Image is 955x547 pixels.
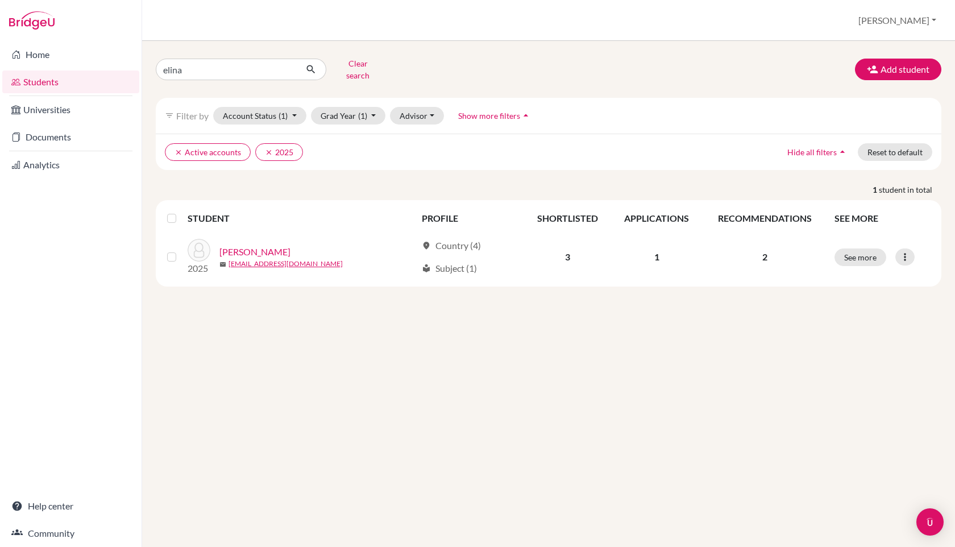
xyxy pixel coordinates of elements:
[2,71,139,93] a: Students
[834,248,886,266] button: See more
[916,508,944,536] div: Open Intercom Messenger
[611,205,703,232] th: APPLICATIONS
[229,259,343,269] a: [EMAIL_ADDRESS][DOMAIN_NAME]
[165,111,174,120] i: filter_list
[828,205,937,232] th: SEE MORE
[2,154,139,176] a: Analytics
[2,522,139,545] a: Community
[279,111,288,121] span: (1)
[156,59,297,80] input: Find student by name...
[415,205,524,232] th: PROFILE
[709,250,821,264] p: 2
[520,110,532,121] i: arrow_drop_up
[855,59,941,80] button: Add student
[326,55,389,84] button: Clear search
[358,111,367,121] span: (1)
[2,126,139,148] a: Documents
[9,11,55,30] img: Bridge-U
[837,146,848,158] i: arrow_drop_up
[458,111,520,121] span: Show more filters
[188,262,210,275] p: 2025
[778,143,858,161] button: Hide all filtersarrow_drop_up
[165,143,251,161] button: clearActive accounts
[703,205,828,232] th: RECOMMENDATIONS
[176,110,209,121] span: Filter by
[188,205,415,232] th: STUDENT
[611,232,703,282] td: 1
[787,147,837,157] span: Hide all filters
[879,184,941,196] span: student in total
[390,107,444,125] button: Advisor
[265,148,273,156] i: clear
[524,205,611,232] th: SHORTLISTED
[219,245,290,259] a: [PERSON_NAME]
[188,239,210,262] img: Fiaux, Elina
[255,143,303,161] button: clear2025
[213,107,306,125] button: Account Status(1)
[858,143,932,161] button: Reset to default
[449,107,541,125] button: Show more filtersarrow_drop_up
[422,241,431,250] span: location_on
[422,262,477,275] div: Subject (1)
[219,261,226,268] span: mail
[2,495,139,517] a: Help center
[2,43,139,66] a: Home
[853,10,941,31] button: [PERSON_NAME]
[2,98,139,121] a: Universities
[175,148,182,156] i: clear
[422,239,481,252] div: Country (4)
[873,184,879,196] strong: 1
[422,264,431,273] span: local_library
[311,107,386,125] button: Grad Year(1)
[524,232,611,282] td: 3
